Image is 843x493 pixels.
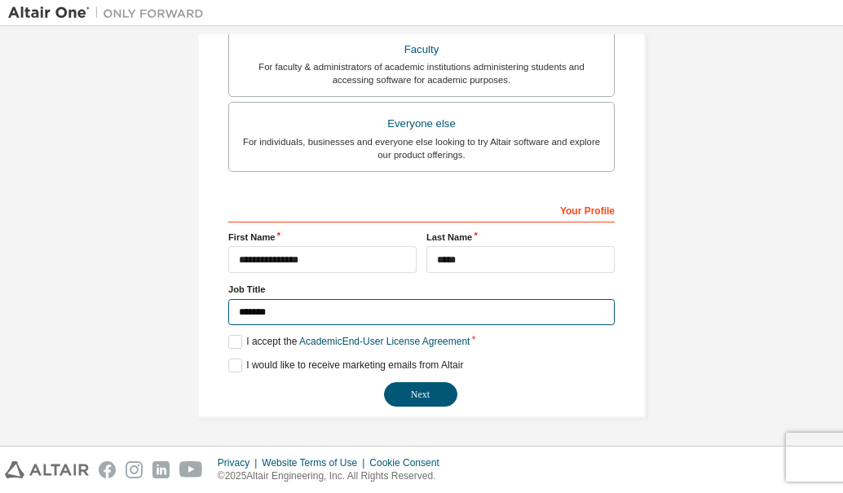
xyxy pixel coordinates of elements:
div: Your Profile [228,196,615,222]
div: Cookie Consent [369,456,448,469]
div: For faculty & administrators of academic institutions administering students and accessing softwa... [239,60,604,86]
label: I would like to receive marketing emails from Altair [228,359,463,372]
div: Privacy [218,456,262,469]
div: Everyone else [239,112,604,135]
div: For individuals, businesses and everyone else looking to try Altair software and explore our prod... [239,135,604,161]
img: youtube.svg [179,461,203,478]
button: Next [384,382,457,407]
p: © 2025 Altair Engineering, Inc. All Rights Reserved. [218,469,449,483]
img: Altair One [8,5,212,21]
img: linkedin.svg [152,461,170,478]
label: I accept the [228,335,470,349]
div: Faculty [239,38,604,61]
label: Job Title [228,283,615,296]
img: facebook.svg [99,461,116,478]
a: Academic End-User License Agreement [299,336,470,347]
img: instagram.svg [126,461,143,478]
div: Website Terms of Use [262,456,369,469]
label: Last Name [426,231,615,244]
img: altair_logo.svg [5,461,89,478]
label: First Name [228,231,417,244]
